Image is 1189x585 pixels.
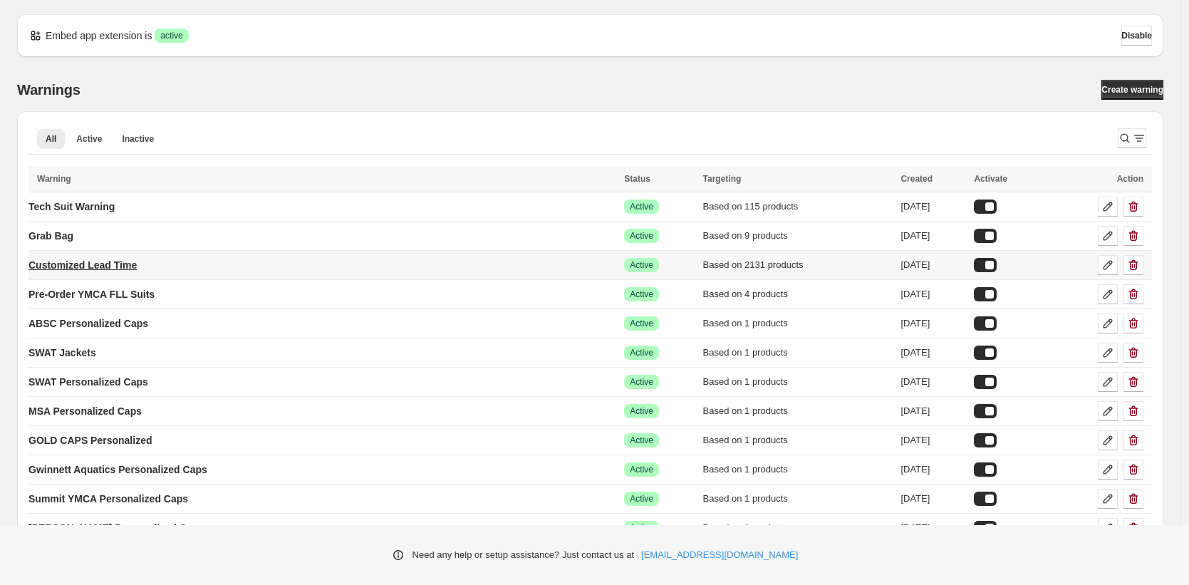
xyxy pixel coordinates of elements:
[46,29,152,43] p: Embed app extension is
[900,287,965,301] div: [DATE]
[17,81,81,98] h2: Warnings
[630,259,653,271] span: Active
[900,346,965,360] div: [DATE]
[900,433,965,447] div: [DATE]
[641,548,798,562] a: [EMAIL_ADDRESS][DOMAIN_NAME]
[900,375,965,389] div: [DATE]
[28,521,204,535] p: [PERSON_NAME] Personalized Caps
[630,405,653,417] span: Active
[28,433,152,447] p: GOLD CAPS Personalized
[703,375,893,389] div: Based on 1 products
[703,346,893,360] div: Based on 1 products
[703,521,893,535] div: Based on 1 products
[630,376,653,388] span: Active
[900,200,965,214] div: [DATE]
[1121,26,1152,46] button: Disable
[1117,174,1143,184] span: Action
[703,174,742,184] span: Targeting
[28,458,207,481] a: Gwinnett Aquatics Personalized Caps
[630,289,653,300] span: Active
[630,201,653,212] span: Active
[28,492,188,506] p: Summit YMCA Personalized Caps
[703,462,893,477] div: Based on 1 products
[900,258,965,272] div: [DATE]
[28,200,115,214] p: Tech Suit Warning
[28,316,148,331] p: ABSC Personalized Caps
[900,462,965,477] div: [DATE]
[28,229,73,243] p: Grab Bag
[28,224,73,247] a: Grab Bag
[703,229,893,243] div: Based on 9 products
[630,435,653,446] span: Active
[900,229,965,243] div: [DATE]
[1118,128,1146,148] button: Search and filter results
[900,174,933,184] span: Created
[630,493,653,504] span: Active
[28,487,188,510] a: Summit YMCA Personalized Caps
[703,316,893,331] div: Based on 1 products
[28,429,152,452] a: GOLD CAPS Personalized
[76,133,102,145] span: Active
[28,258,137,272] p: Customized Lead Time
[28,346,96,360] p: SWAT Jackets
[122,133,154,145] span: Inactive
[703,433,893,447] div: Based on 1 products
[630,522,653,534] span: Active
[630,230,653,242] span: Active
[28,195,115,218] a: Tech Suit Warning
[900,316,965,331] div: [DATE]
[28,283,155,306] a: Pre-Order YMCA FLL Suits
[624,174,650,184] span: Status
[1101,80,1163,100] a: Create warning
[37,174,71,184] span: Warning
[900,492,965,506] div: [DATE]
[28,375,148,389] p: SWAT Personalized Caps
[46,133,56,145] span: All
[28,400,142,423] a: MSA Personalized Caps
[28,517,204,539] a: [PERSON_NAME] Personalized Caps
[1121,30,1152,41] span: Disable
[630,318,653,329] span: Active
[28,462,207,477] p: Gwinnett Aquatics Personalized Caps
[703,287,893,301] div: Based on 4 products
[28,371,148,393] a: SWAT Personalized Caps
[1101,84,1163,95] span: Create warning
[630,464,653,475] span: Active
[28,287,155,301] p: Pre-Order YMCA FLL Suits
[703,200,893,214] div: Based on 115 products
[900,404,965,418] div: [DATE]
[28,312,148,335] a: ABSC Personalized Caps
[28,404,142,418] p: MSA Personalized Caps
[900,521,965,535] div: [DATE]
[703,258,893,272] div: Based on 2131 products
[630,347,653,358] span: Active
[160,30,182,41] span: active
[28,254,137,276] a: Customized Lead Time
[703,492,893,506] div: Based on 1 products
[974,174,1007,184] span: Activate
[703,404,893,418] div: Based on 1 products
[28,341,96,364] a: SWAT Jackets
